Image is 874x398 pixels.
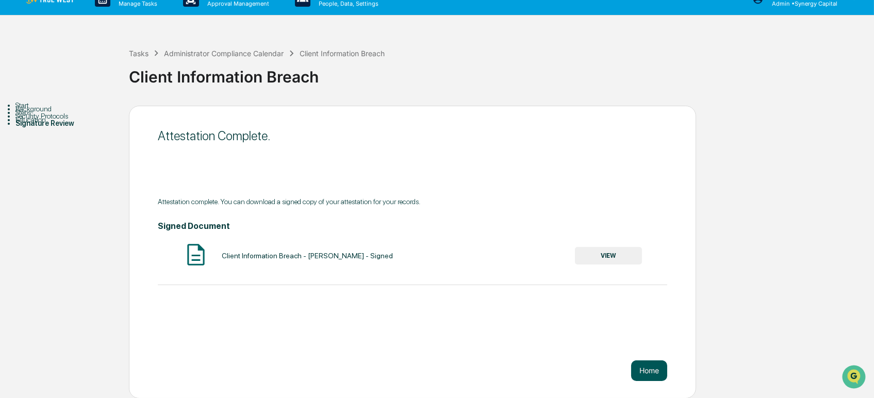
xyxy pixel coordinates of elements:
div: 🗄️ [75,184,83,192]
a: 🖐️Preclearance [6,179,71,197]
div: Education [15,115,129,124]
div: Administrator Compliance Calendar [164,49,284,58]
span: Attestations [85,183,128,193]
div: Client Information Breach [129,59,869,86]
div: Security Protocols [15,112,129,120]
div: Steps [15,108,129,117]
div: Start new chat [35,79,169,89]
iframe: Open customer support [841,364,869,392]
div: Signature Review [15,119,129,127]
span: [PERSON_NAME] [32,140,84,148]
button: Home [631,360,667,381]
a: Powered byPylon [73,227,125,236]
a: 🗄️Attestations [71,179,132,197]
div: Client Information Breach [300,49,385,58]
span: [DATE] [91,140,112,148]
div: 🔎 [10,204,19,212]
div: We're available if you need us! [35,89,130,97]
div: Client Information Breach - [PERSON_NAME] - Signed [222,252,393,260]
div: Tasks [129,49,149,58]
img: 1746055101610-c473b297-6a78-478c-a979-82029cc54cd1 [21,141,29,149]
button: VIEW [575,247,642,264]
span: Data Lookup [21,203,65,213]
img: 1746055101610-c473b297-6a78-478c-a979-82029cc54cd1 [10,79,29,97]
img: Document Icon [183,242,209,268]
p: How can we help? [10,22,188,38]
div: Start [15,101,129,109]
span: • [86,140,89,148]
div: Attestation complete. You can download a signed copy of your attestation for your records. [158,197,667,206]
div: Attestation Complete. [158,128,667,143]
div: Past conversations [10,114,69,123]
span: Pylon [103,228,125,236]
img: Cameron Burns [10,130,27,147]
a: 🔎Data Lookup [6,198,69,217]
button: See all [160,112,188,125]
div: 🖐️ [10,184,19,192]
span: Preclearance [21,183,67,193]
div: Background [15,105,129,113]
button: Start new chat [175,82,188,94]
h4: Signed Document [158,221,667,231]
